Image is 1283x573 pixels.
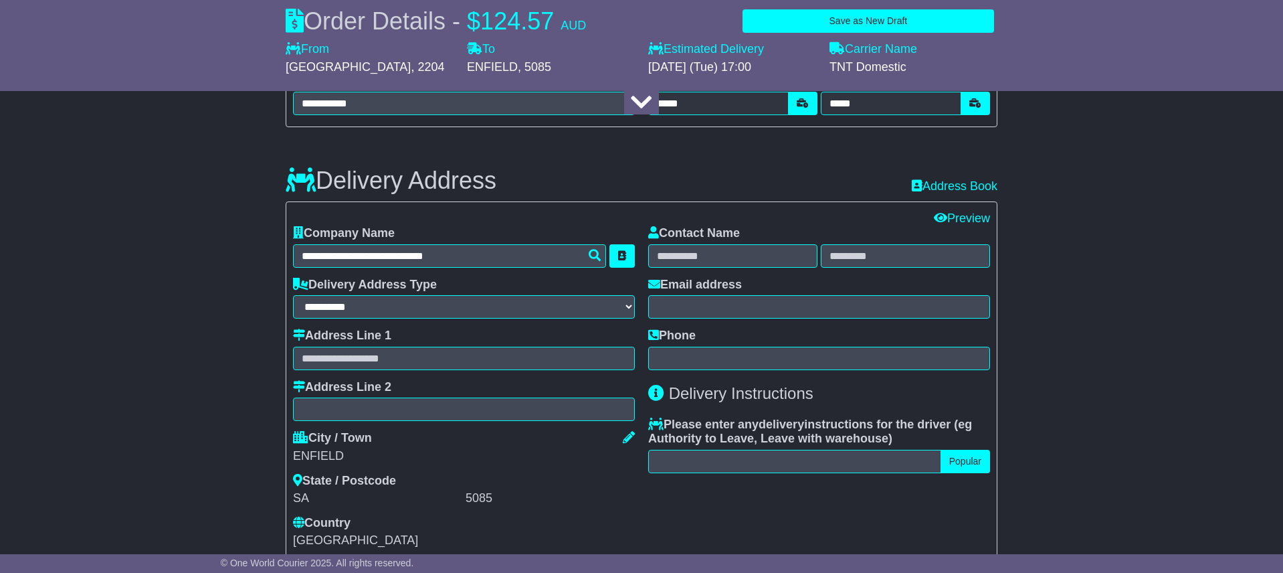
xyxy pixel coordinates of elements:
label: Delivery Address Type [293,278,437,293]
label: Carrier Name [829,42,917,57]
a: Preview [934,212,990,225]
button: Popular [941,450,990,473]
label: To [467,42,495,57]
label: Please enter any instructions for the driver ( ) [648,418,990,446]
span: ENFIELD [467,60,518,74]
span: , 2204 [411,60,444,74]
label: Contact Name [648,226,740,241]
div: Order Details - [286,7,586,35]
span: © One World Courier 2025. All rights reserved. [221,558,414,568]
label: From [286,42,329,57]
h3: Delivery Address [286,167,496,194]
label: Address Line 2 [293,380,391,395]
span: Delivery Instructions [669,384,813,402]
label: Phone [648,329,696,343]
span: 124.57 [480,7,554,35]
button: Save as New Draft [743,9,994,33]
label: State / Postcode [293,474,396,489]
span: delivery [759,418,804,431]
span: , 5085 [518,60,551,74]
label: Country [293,516,351,531]
span: [GEOGRAPHIC_DATA] [293,534,418,547]
a: Address Book [912,179,997,193]
label: Address Line 1 [293,329,391,343]
div: SA [293,491,462,506]
label: Email address [648,278,742,293]
div: [DATE] (Tue) 17:00 [648,60,816,75]
span: $ [467,7,480,35]
span: AUD [561,19,586,32]
span: [GEOGRAPHIC_DATA] [286,60,411,74]
div: ENFIELD [293,449,635,464]
label: City / Town [293,431,372,446]
label: Estimated Delivery [648,42,816,57]
label: Company Name [293,226,395,241]
span: eg Authority to Leave, Leave with warehouse [648,418,972,446]
div: 5085 [466,491,635,506]
div: TNT Domestic [829,60,997,75]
